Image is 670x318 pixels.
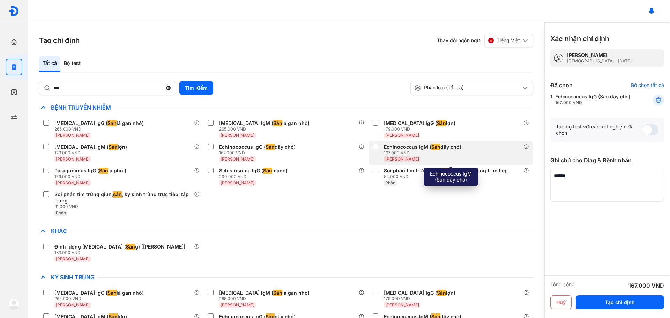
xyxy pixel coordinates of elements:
[179,81,213,95] button: Tìm Kiếm
[567,52,632,58] div: [PERSON_NAME]
[385,133,419,138] span: [PERSON_NAME]
[628,281,664,290] div: 167.000 VND
[60,56,84,72] div: Bộ test
[555,94,630,105] div: Echinococcus IgG (Sán dây chó)
[54,250,188,256] div: 183.000 VND
[384,168,508,174] div: Soi phân tìm trứng giun, , ký sinh trùng trực tiếp
[39,36,80,45] h3: Tạo chỉ định
[54,168,126,174] div: Paragonimus IgG ( lá phổi)
[47,104,114,111] span: Bệnh Truyền Nhiễm
[54,244,185,250] div: Định lượng [MEDICAL_DATA] ( g) [[PERSON_NAME]]
[56,210,66,215] span: Phân
[437,290,446,296] span: Sán
[54,191,191,204] div: Soi phân tìm trứng giun, , ký sinh trùng trực tiếp, tập trung
[47,274,98,281] span: Ký Sinh Trùng
[221,302,254,308] span: [PERSON_NAME]
[431,144,440,150] span: Sán
[385,180,395,185] span: Phân
[384,126,458,132] div: 179.000 VND
[384,120,455,126] div: [MEDICAL_DATA] IgG ( lợn)
[54,150,130,156] div: 179.000 VND
[550,81,573,89] div: Đã chọn
[109,144,118,150] span: Sán
[56,156,90,162] span: [PERSON_NAME]
[219,168,288,174] div: Schistosoma IgG ( máng)
[8,298,20,310] img: logo
[385,302,419,308] span: [PERSON_NAME]
[442,168,451,174] span: sán
[263,168,272,174] span: Sán
[54,120,144,126] div: [MEDICAL_DATA] IgG ( lá gan nhỏ)
[384,296,458,302] div: 179.000 VND
[385,156,419,162] span: [PERSON_NAME]
[56,180,90,185] span: [PERSON_NAME]
[273,120,282,126] span: Sán
[54,204,194,209] div: 91.000 VND
[219,126,312,132] div: 265.000 VND
[221,133,254,138] span: [PERSON_NAME]
[219,120,310,126] div: [MEDICAL_DATA] IgM ( lá gan nhỏ)
[219,144,296,150] div: Echinococcus IgG ( dây chó)
[414,84,521,91] div: Phân loại (Tất cả)
[437,120,446,126] span: Sán
[556,124,642,136] div: Tạo bộ test với các xét nghiệm đã chọn
[107,120,117,126] span: Sán
[39,56,60,72] div: Tất cả
[221,156,254,162] span: [PERSON_NAME]
[550,156,664,164] div: Ghi chú cho Diag & Bệnh nhân
[219,174,290,179] div: 200.000 VND
[221,180,254,185] span: [PERSON_NAME]
[497,37,520,44] span: Tiếng Việt
[9,6,19,16] img: logo
[54,126,147,132] div: 265.000 VND
[631,82,664,88] div: Bỏ chọn tất cả
[384,150,464,156] div: 167.000 VND
[219,150,298,156] div: 167.000 VND
[54,296,147,302] div: 265.000 VND
[550,281,575,290] div: Tổng cộng
[126,244,135,250] span: Sán
[113,191,122,198] span: sán
[54,144,127,150] div: [MEDICAL_DATA] IgM ( lợn)
[567,58,632,64] div: [DEMOGRAPHIC_DATA] - [DATE]
[219,290,310,296] div: [MEDICAL_DATA] IgM ( lá gan nhỏ)
[56,302,90,308] span: [PERSON_NAME]
[550,34,609,44] h3: Xác nhận chỉ định
[47,228,70,235] span: Khác
[550,94,636,105] div: 1.
[384,290,455,296] div: [MEDICAL_DATA] IgG ( lợn)
[576,295,664,309] button: Tạo chỉ định
[555,100,630,105] div: 167.000 VND
[550,295,572,309] button: Huỷ
[273,290,282,296] span: Sán
[437,34,533,47] div: Thay đổi ngôn ngữ:
[99,168,108,174] span: Sán
[56,256,90,261] span: [PERSON_NAME]
[107,290,117,296] span: Sán
[384,174,511,179] div: 54.000 VND
[54,174,129,179] div: 179.000 VND
[219,296,312,302] div: 265.000 VND
[56,133,90,138] span: [PERSON_NAME]
[384,144,461,150] div: Echinococcus IgM ( dây chó)
[54,290,144,296] div: [MEDICAL_DATA] IgG ( lá gan nhỏ)
[266,144,275,150] span: Sán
